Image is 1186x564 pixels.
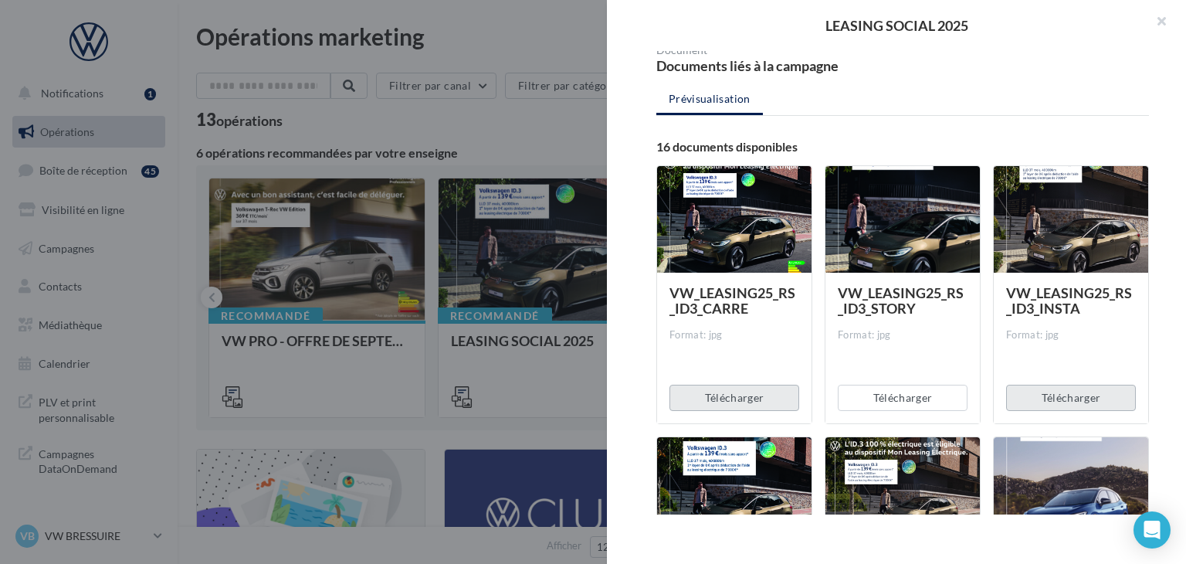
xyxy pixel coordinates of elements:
[656,59,896,73] div: Documents liés à la campagne
[656,45,896,56] div: Document
[632,19,1161,32] div: LEASING SOCIAL 2025
[1006,284,1132,317] span: VW_LEASING25_RS_ID3_INSTA
[669,328,799,342] div: Format: jpg
[1133,511,1171,549] div: Open Intercom Messenger
[656,141,1149,153] div: 16 documents disponibles
[838,328,967,342] div: Format: jpg
[838,284,964,317] span: VW_LEASING25_RS_ID3_STORY
[838,385,967,411] button: Télécharger
[669,385,799,411] button: Télécharger
[1006,328,1136,342] div: Format: jpg
[669,284,795,317] span: VW_LEASING25_RS_ID3_CARRE
[1006,385,1136,411] button: Télécharger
